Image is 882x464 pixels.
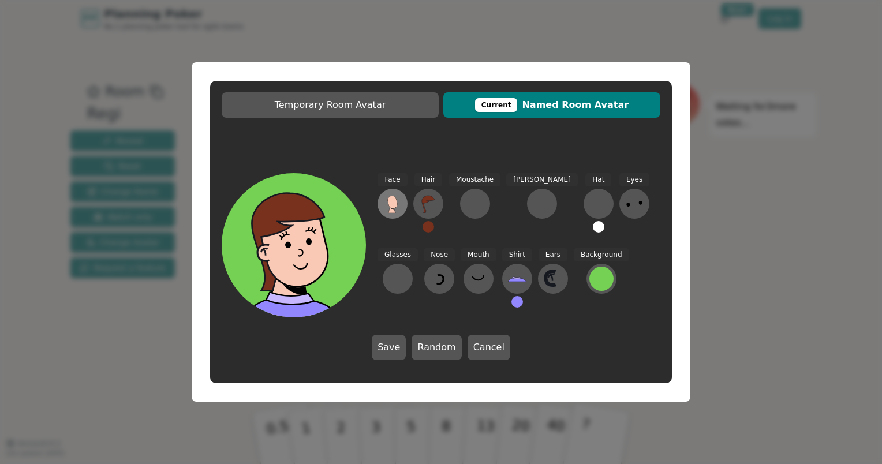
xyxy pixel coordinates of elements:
button: Temporary Room Avatar [222,92,439,118]
button: CurrentNamed Room Avatar [443,92,660,118]
span: Hair [414,173,443,186]
span: Mouth [461,248,496,261]
span: Hat [585,173,611,186]
div: This avatar will be displayed in dedicated rooms [475,98,518,112]
button: Cancel [468,335,510,360]
span: Moustache [449,173,500,186]
span: [PERSON_NAME] [506,173,578,186]
span: Named Room Avatar [449,98,655,112]
span: Face [378,173,407,186]
button: Save [372,335,406,360]
span: Temporary Room Avatar [227,98,433,112]
button: Random [412,335,461,360]
span: Nose [424,248,455,261]
span: Eyes [619,173,649,186]
span: Ears [539,248,567,261]
span: Glasses [378,248,418,261]
span: Background [574,248,629,261]
span: Shirt [502,248,532,261]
